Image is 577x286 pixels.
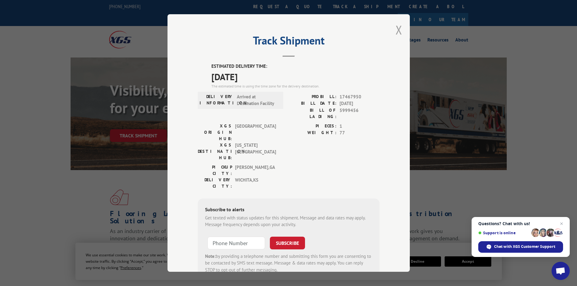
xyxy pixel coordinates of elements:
[198,123,232,142] label: XGS ORIGIN HUB:
[396,22,402,38] button: Close modal
[200,94,234,107] label: DELIVERY INFORMATION:
[494,244,555,249] span: Chat with XGS Customer Support
[340,107,380,120] span: 5999456
[289,107,337,120] label: BILL OF LADING:
[340,94,380,100] span: 17467950
[552,262,570,280] a: Open chat
[198,164,232,177] label: PICKUP CITY:
[289,94,337,100] label: PROBILL:
[198,142,232,161] label: XGS DESTINATION HUB:
[235,177,276,189] span: WICHITA , KS
[211,70,380,84] span: [DATE]
[235,123,276,142] span: [GEOGRAPHIC_DATA]
[289,123,337,130] label: PIECES:
[340,130,380,136] span: 77
[198,177,232,189] label: DELIVERY CITY:
[478,221,563,226] span: Questions? Chat with us!
[205,215,372,228] div: Get texted with status updates for this shipment. Message and data rates may apply. Message frequ...
[340,100,380,107] span: [DATE]
[207,237,265,249] input: Phone Number
[289,130,337,136] label: WEIGHT:
[340,123,380,130] span: 1
[478,241,563,253] span: Chat with XGS Customer Support
[205,253,372,274] div: by providing a telephone number and submitting this form you are consenting to be contacted by SM...
[270,237,305,249] button: SUBSCRIBE
[205,253,216,259] strong: Note:
[237,94,278,107] span: Arrived at Destination Facility
[235,164,276,177] span: [PERSON_NAME] , GA
[235,142,276,161] span: [US_STATE][GEOGRAPHIC_DATA]
[198,36,380,48] h2: Track Shipment
[211,63,380,70] label: ESTIMATED DELIVERY TIME:
[211,84,380,89] div: The estimated time is using the time zone for the delivery destination.
[478,231,529,235] span: Support is online
[205,206,372,215] div: Subscribe to alerts
[289,100,337,107] label: BILL DATE:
